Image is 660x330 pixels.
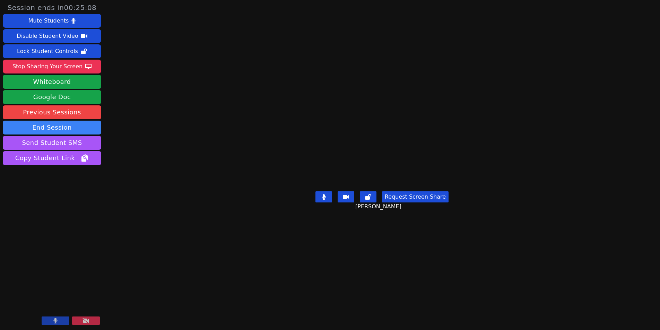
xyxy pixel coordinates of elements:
div: Disable Student Video [17,31,78,42]
div: Mute Students [28,15,69,26]
button: Whiteboard [3,75,101,89]
span: Copy Student Link [15,153,89,163]
button: Mute Students [3,14,101,28]
button: Send Student SMS [3,136,101,150]
span: [PERSON_NAME] [355,202,403,211]
div: Lock Student Controls [17,46,78,57]
button: Copy Student Link [3,151,101,165]
button: Request Screen Share [382,191,449,202]
button: Stop Sharing Your Screen [3,60,101,73]
button: End Session [3,121,101,134]
a: Previous Sessions [3,105,101,119]
a: Google Doc [3,90,101,104]
time: 00:25:08 [64,3,97,12]
button: Disable Student Video [3,29,101,43]
span: Session ends in [8,3,97,12]
button: Lock Student Controls [3,44,101,58]
div: Stop Sharing Your Screen [12,61,82,72]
